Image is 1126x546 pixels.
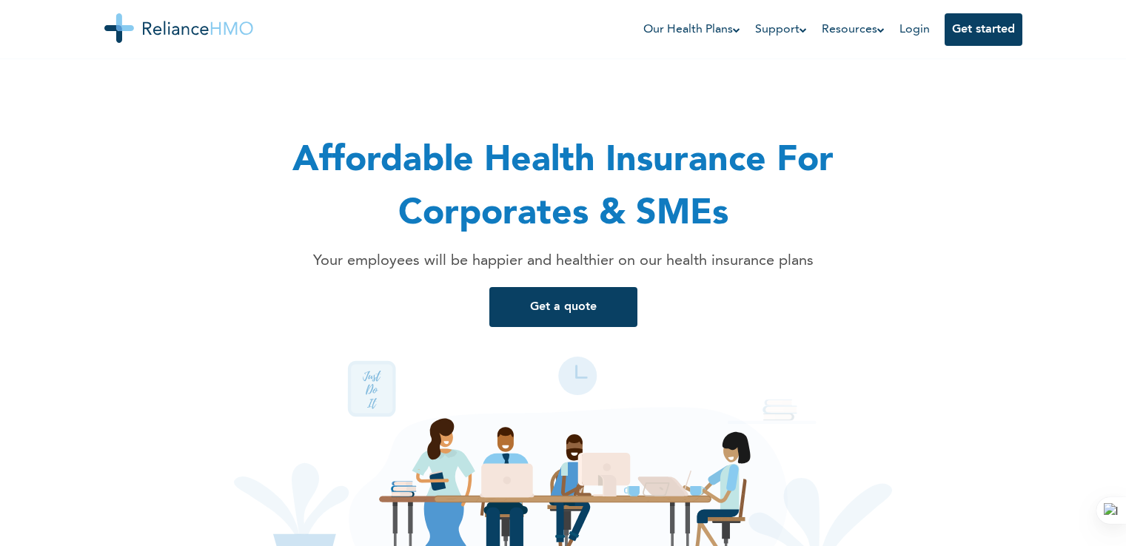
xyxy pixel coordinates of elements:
button: Get started [945,13,1022,46]
a: Support [755,21,807,38]
a: Resources [822,21,885,38]
img: Reliance HMO's Logo [104,13,253,43]
a: Our Health Plans [643,21,740,38]
a: Login [899,24,930,36]
p: Your employees will be happier and healthier on our health insurance plans [230,250,897,272]
button: Get a quote [489,287,637,327]
h1: Affordable Health Insurance For Corporates & SMEs [193,135,934,241]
